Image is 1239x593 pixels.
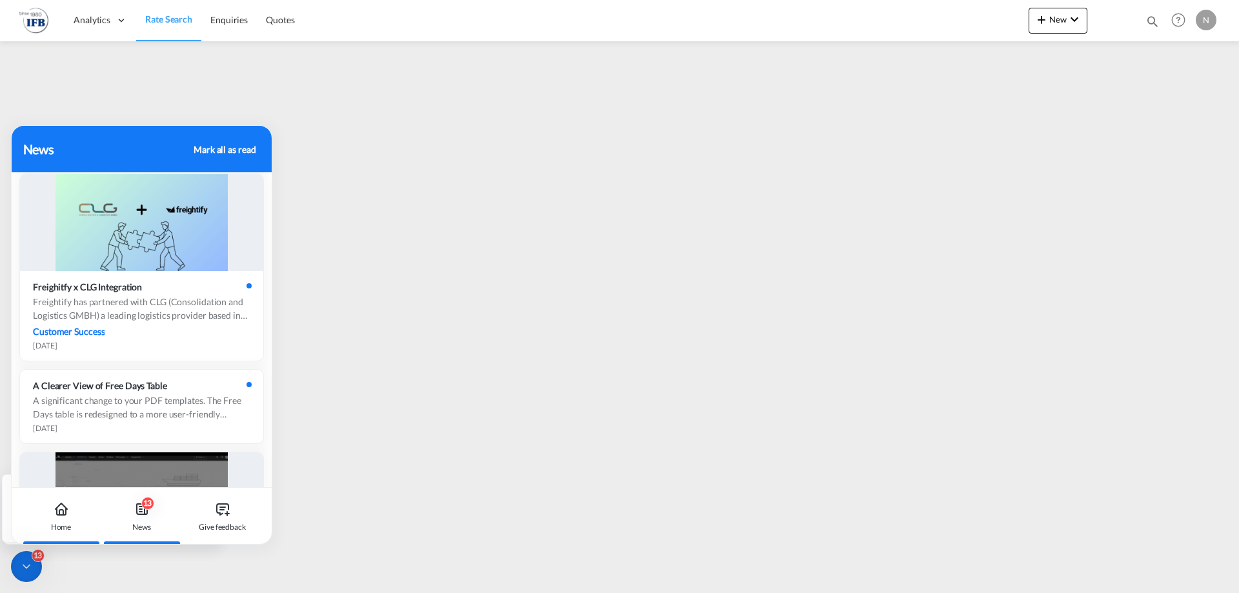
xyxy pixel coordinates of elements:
md-icon: icon-chevron-down [1067,12,1082,27]
md-icon: icon-plus 400-fg [1034,12,1049,27]
div: Help [1167,9,1196,32]
span: Enquiries [210,14,248,25]
img: de31bbe0256b11eebba44b54815f083d.png [19,6,48,35]
md-icon: icon-magnify [1145,14,1160,28]
div: N [1196,10,1216,30]
span: New [1034,14,1082,25]
span: Help [1167,9,1189,31]
span: Quotes [266,14,294,25]
button: icon-plus 400-fgNewicon-chevron-down [1029,8,1087,34]
span: Analytics [74,14,110,26]
div: icon-magnify [1145,14,1160,34]
span: Rate Search [145,14,192,25]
